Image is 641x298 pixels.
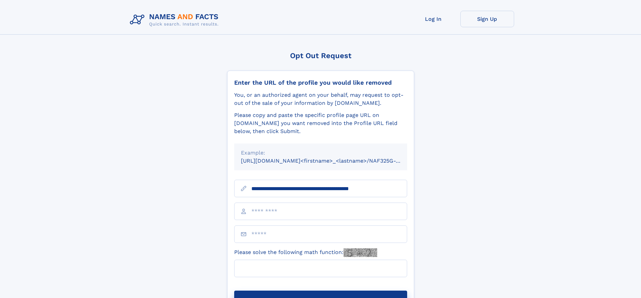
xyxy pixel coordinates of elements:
small: [URL][DOMAIN_NAME]<firstname>_<lastname>/NAF325G-xxxxxxxx [241,158,420,164]
img: Logo Names and Facts [127,11,224,29]
div: You, or an authorized agent on your behalf, may request to opt-out of the sale of your informatio... [234,91,407,107]
div: Please copy and paste the specific profile page URL on [DOMAIN_NAME] you want removed into the Pr... [234,111,407,135]
div: Enter the URL of the profile you would like removed [234,79,407,86]
a: Log In [406,11,460,27]
div: Opt Out Request [227,51,414,60]
label: Please solve the following math function: [234,248,377,257]
div: Example: [241,149,400,157]
a: Sign Up [460,11,514,27]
